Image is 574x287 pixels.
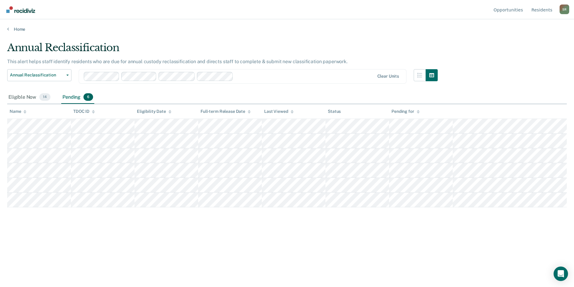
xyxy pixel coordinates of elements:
[328,109,341,114] div: Status
[554,267,568,281] div: Open Intercom Messenger
[7,59,348,64] p: This alert helps staff identify residents who are due for annual custody reclassification and dir...
[7,26,567,32] a: Home
[6,6,35,13] img: Recidiviz
[137,109,171,114] div: Eligibility Date
[61,91,94,104] div: Pending6
[560,5,569,14] div: S R
[73,109,95,114] div: TDOC ID
[83,93,93,101] span: 6
[39,93,50,101] span: 14
[560,5,569,14] button: Profile dropdown button
[264,109,293,114] div: Last Viewed
[7,91,52,104] div: Eligible Now14
[391,109,419,114] div: Pending for
[10,109,26,114] div: Name
[7,42,438,59] div: Annual Reclassification
[7,69,71,81] button: Annual Reclassification
[377,74,399,79] div: Clear units
[10,73,64,78] span: Annual Reclassification
[201,109,251,114] div: Full-term Release Date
